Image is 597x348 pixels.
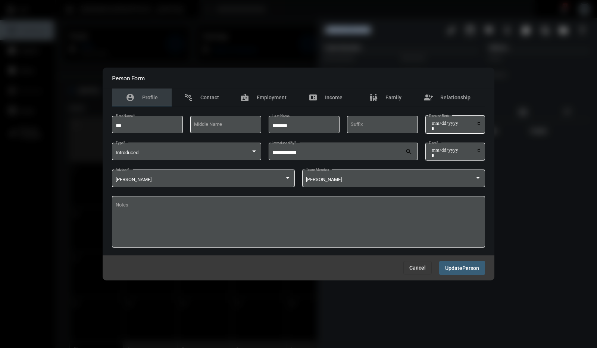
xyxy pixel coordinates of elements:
mat-icon: price_change [309,93,318,102]
mat-icon: group_add [424,93,433,102]
span: Update [445,265,462,271]
span: [PERSON_NAME] [306,177,342,182]
span: Person [462,265,479,271]
mat-icon: family_restroom [369,93,378,102]
mat-icon: connect_without_contact [184,93,193,102]
mat-icon: search [405,148,414,157]
mat-icon: account_circle [126,93,135,102]
h2: Person Form [112,74,145,81]
span: Income [325,94,343,100]
span: Cancel [409,265,426,271]
span: Contact [200,94,219,100]
span: Employment [257,94,287,100]
span: Relationship [440,94,471,100]
button: Cancel [403,261,432,274]
span: Family [385,94,401,100]
button: UpdatePerson [439,261,485,275]
span: [PERSON_NAME] [116,177,151,182]
mat-icon: badge [240,93,249,102]
span: Profile [142,94,158,100]
span: Introduced [116,150,138,155]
